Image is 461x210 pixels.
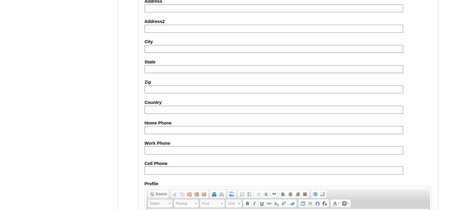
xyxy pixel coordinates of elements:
a: Subscript [273,200,280,207]
a: Link [211,191,218,197]
label: State [145,59,432,65]
a: Size [226,199,242,207]
span: Source [155,192,167,196]
a: Insert Equation [321,200,328,207]
label: Zip [145,79,432,86]
label: Cell Phone [145,160,432,167]
label: Work Phone [145,140,432,147]
label: Address2 [145,18,432,25]
a: Insert/Remove Bulleted List [246,191,253,197]
a: Decrease Indent [255,191,262,197]
span: Styles [150,200,168,207]
a: Insert Special Character [314,200,321,207]
a: Block Quote [271,191,278,197]
span: Format [176,200,194,207]
a: Paste from Word [200,191,208,197]
a: Table [299,200,306,207]
a: Paste as plain text [193,191,200,197]
a: Styles [148,199,172,207]
a: Add Image [228,191,236,197]
span: Size [228,200,237,207]
a: Remove Format [289,200,296,207]
a: Copy [179,191,186,197]
a: Insert/Remove Numbered List [239,191,246,197]
span: Font [202,200,220,207]
a: Source [149,191,168,197]
a: Show Blocks [319,191,326,197]
a: Insert Horizontal Line [306,200,314,207]
a: Align Right [294,191,301,197]
label: Profile [145,181,432,187]
label: City [145,39,432,45]
a: Justify [301,191,309,197]
a: Background Color [341,200,350,207]
a: Center [287,191,294,197]
a: Text Color [331,200,341,207]
a: Font [200,199,225,207]
a: Strike Through [266,200,273,207]
label: Home Phone [145,120,432,126]
a: Increase Indent [262,191,269,197]
a: Align Left [279,191,287,197]
a: Format [174,199,199,207]
a: Bold [244,200,251,207]
a: Underline [258,200,266,207]
a: Unlink [218,191,225,197]
a: Paste [186,191,193,197]
a: Superscript [280,200,287,207]
label: Country [145,99,432,106]
a: Italic [251,200,258,207]
a: Maximize [312,191,319,197]
a: Cut [171,191,179,197]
